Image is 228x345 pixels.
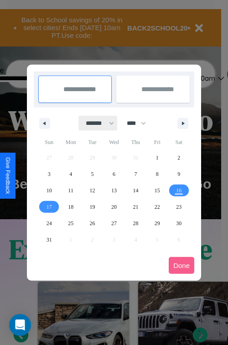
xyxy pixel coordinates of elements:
[47,182,52,199] span: 10
[155,182,160,199] span: 15
[38,135,60,149] span: Sun
[125,166,146,182] button: 7
[168,215,190,232] button: 30
[103,166,124,182] button: 6
[38,215,60,232] button: 24
[90,182,95,199] span: 12
[68,182,73,199] span: 11
[125,182,146,199] button: 14
[146,182,168,199] button: 15
[82,166,103,182] button: 5
[38,232,60,248] button: 31
[146,166,168,182] button: 8
[68,215,73,232] span: 25
[125,135,146,149] span: Thu
[111,199,117,215] span: 20
[82,182,103,199] button: 12
[176,215,181,232] span: 30
[90,215,95,232] span: 26
[47,199,52,215] span: 17
[133,215,138,232] span: 28
[47,232,52,248] span: 31
[103,135,124,149] span: Wed
[38,199,60,215] button: 17
[91,166,94,182] span: 5
[60,135,81,149] span: Mon
[146,215,168,232] button: 29
[103,199,124,215] button: 20
[168,199,190,215] button: 23
[5,157,11,194] div: Give Feedback
[60,166,81,182] button: 4
[69,166,72,182] span: 4
[146,199,168,215] button: 22
[125,215,146,232] button: 28
[82,215,103,232] button: 26
[168,166,190,182] button: 9
[133,182,138,199] span: 14
[113,166,115,182] span: 6
[169,257,194,274] button: Done
[38,182,60,199] button: 10
[60,182,81,199] button: 11
[48,166,51,182] span: 3
[134,166,137,182] span: 7
[47,215,52,232] span: 24
[60,215,81,232] button: 25
[155,199,160,215] span: 22
[9,314,31,336] div: Open Intercom Messenger
[176,182,181,199] span: 16
[68,199,73,215] span: 18
[146,149,168,166] button: 1
[176,199,181,215] span: 23
[156,166,159,182] span: 8
[177,149,180,166] span: 2
[111,215,117,232] span: 27
[60,199,81,215] button: 18
[177,166,180,182] span: 9
[103,182,124,199] button: 13
[168,149,190,166] button: 2
[146,135,168,149] span: Fri
[156,149,159,166] span: 1
[168,182,190,199] button: 16
[103,215,124,232] button: 27
[133,199,138,215] span: 21
[90,199,95,215] span: 19
[38,166,60,182] button: 3
[168,135,190,149] span: Sat
[155,215,160,232] span: 29
[82,135,103,149] span: Tue
[125,199,146,215] button: 21
[82,199,103,215] button: 19
[111,182,117,199] span: 13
